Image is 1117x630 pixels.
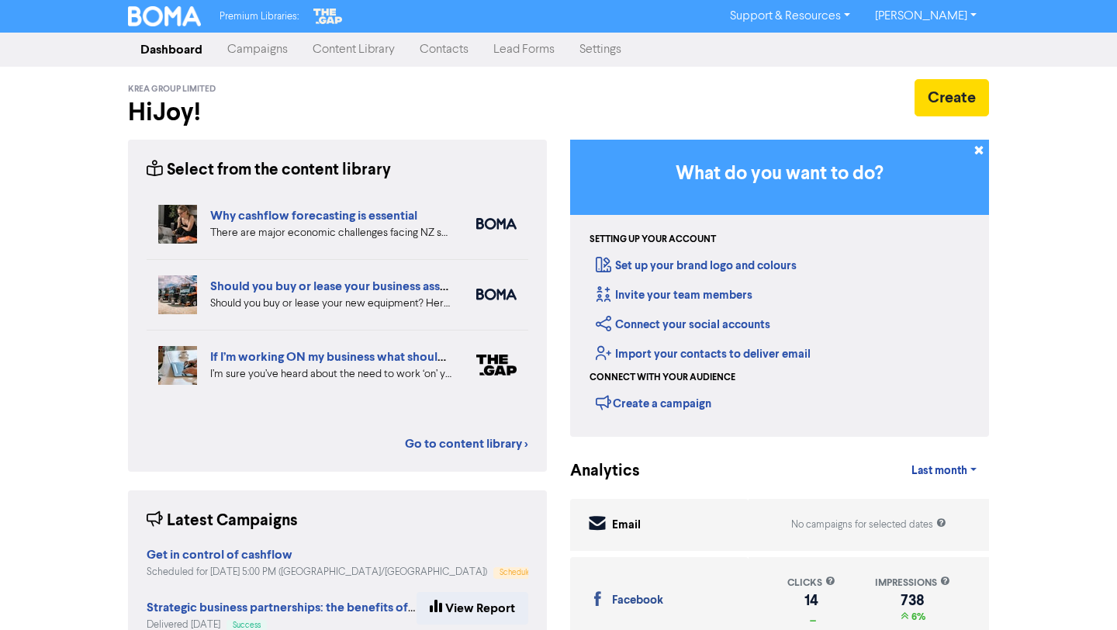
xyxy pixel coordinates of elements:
[147,600,507,615] strong: Strategic business partnerships: the benefits of working together
[570,459,621,483] div: Analytics
[875,576,950,590] div: impressions
[311,6,345,26] img: The Gap
[791,517,946,532] div: No campaigns for selected dates
[407,34,481,65] a: Contacts
[405,434,528,453] a: Go to content library >
[596,288,752,303] a: Invite your team members
[481,34,567,65] a: Lead Forms
[476,355,517,376] img: thegap
[476,218,517,230] img: boma
[590,233,716,247] div: Setting up your account
[215,34,300,65] a: Campaigns
[220,12,299,22] span: Premium Libraries:
[210,208,417,223] a: Why cashflow forecasting is essential
[210,366,453,382] div: I’m sure you’ve heard about the need to work ‘on’ your business as well as working ‘in’ your busi...
[300,34,407,65] a: Content Library
[612,517,641,535] div: Email
[567,34,634,65] a: Settings
[128,98,547,127] h2: Hi Joy !
[210,349,507,365] a: If I’m working ON my business what should I be doing?
[787,576,835,590] div: clicks
[590,371,735,385] div: Connect with your audience
[147,509,298,533] div: Latest Campaigns
[596,391,711,414] div: Create a campaign
[147,565,528,580] div: Scheduled for [DATE] 5:00 PM ([GEOGRAPHIC_DATA]/[GEOGRAPHIC_DATA])
[570,140,989,437] div: Getting Started in BOMA
[899,455,989,486] a: Last month
[147,602,507,614] a: Strategic business partnerships: the benefits of working together
[807,611,816,623] span: _
[593,163,966,185] h3: What do you want to do?
[908,611,925,623] span: 6%
[210,225,453,241] div: There are major economic challenges facing NZ small business. How can detailed cashflow forecasti...
[128,34,215,65] a: Dashboard
[911,464,967,478] span: Last month
[417,592,528,625] a: View Report
[1039,556,1117,630] iframe: Chat Widget
[128,84,216,95] span: KREA Group Limited
[147,549,292,562] a: Get in control of cashflow
[596,347,811,362] a: Import your contacts to deliver email
[147,158,391,182] div: Select from the content library
[210,296,453,312] div: Should you buy or lease your new equipment? Here are some pros and cons of each. We also can revi...
[147,547,292,562] strong: Get in control of cashflow
[718,4,863,29] a: Support & Resources
[233,621,261,629] span: Success
[476,289,517,300] img: boma_accounting
[787,594,835,607] div: 14
[500,569,536,576] span: Scheduled
[596,258,797,273] a: Set up your brand logo and colours
[863,4,989,29] a: [PERSON_NAME]
[612,592,663,610] div: Facebook
[875,594,950,607] div: 738
[596,317,770,332] a: Connect your social accounts
[128,6,201,26] img: BOMA Logo
[915,79,989,116] button: Create
[210,279,462,294] a: Should you buy or lease your business assets?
